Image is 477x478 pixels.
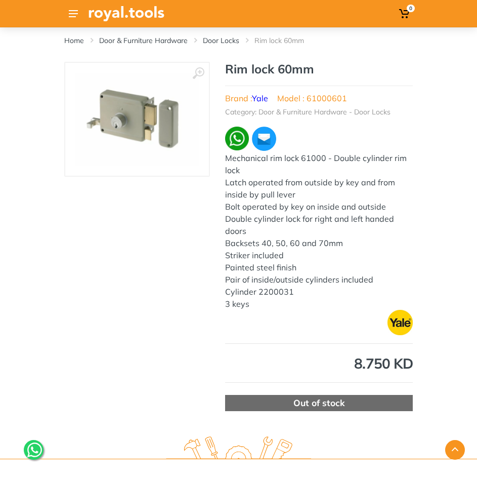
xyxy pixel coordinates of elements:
[225,107,391,117] li: Category: Door & Furniture Hardware - Door Locks
[407,5,415,12] span: 0
[225,92,268,104] li: Brand :
[252,93,268,103] a: Yale
[277,92,347,104] li: Model : 61000601
[254,35,319,46] li: Rim lock 60mm
[225,152,413,310] div: Mechanical rim lock 61000 - Double cylinder rim lock Latch operated from outside by key and from ...
[64,35,84,46] a: Home
[397,5,413,23] a: 0
[75,73,199,166] img: Royal Tools - Rim lock 60mm
[225,62,413,76] h1: Rim lock 60mm
[99,35,188,46] a: Door & Furniture Hardware
[251,126,277,152] img: ma.webp
[166,436,311,464] img: royal.tools Logo
[203,35,239,46] a: Door Locks
[225,395,413,411] div: Out of stock
[387,310,413,335] img: Yale
[64,35,413,46] nav: breadcrumb
[225,127,249,150] img: wa.webp
[225,353,413,374] div: 8.750 KD
[89,6,164,21] img: Royal Tools Logo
